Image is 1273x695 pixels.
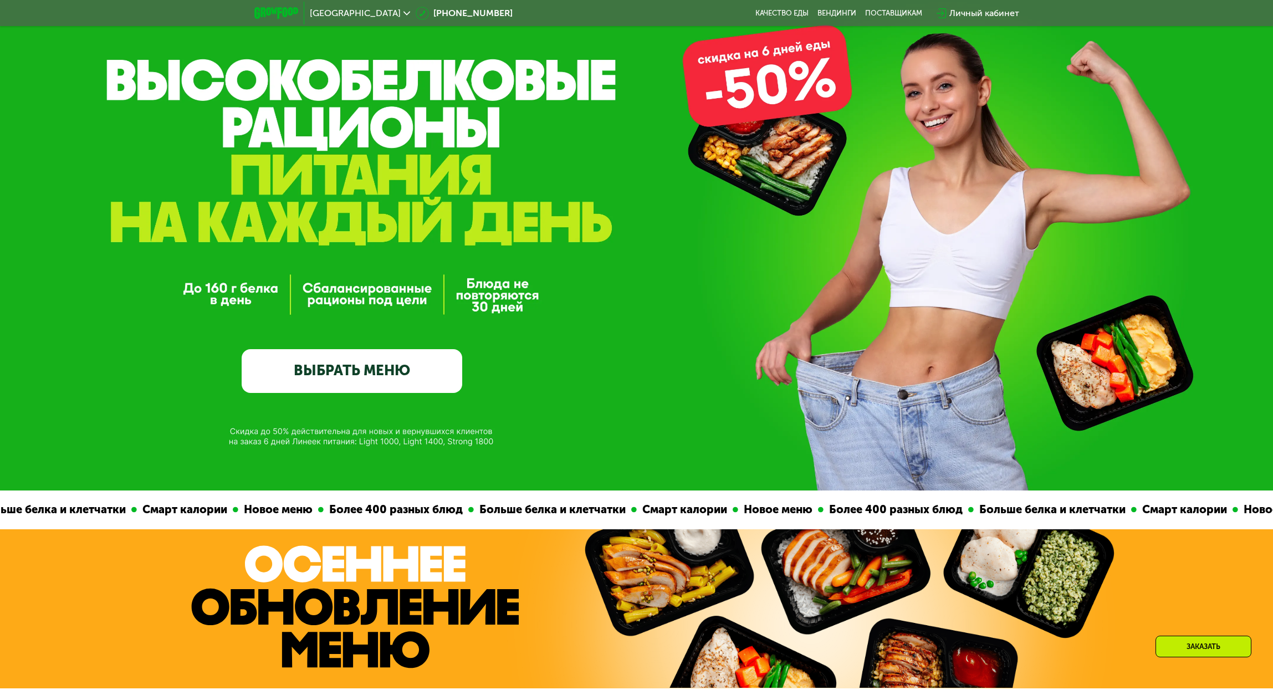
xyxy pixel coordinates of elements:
[969,501,1126,518] div: Больше белка и клетчатки
[132,501,228,518] div: Смарт калории
[1132,501,1228,518] div: Смарт калории
[632,501,728,518] div: Смарт калории
[469,501,626,518] div: Больше белка и клетчатки
[819,501,963,518] div: Более 400 разных блюд
[1156,636,1251,657] div: Заказать
[755,9,809,18] a: Качество еды
[319,501,463,518] div: Более 400 разных блюд
[817,9,856,18] a: Вендинги
[733,501,813,518] div: Новое меню
[310,9,401,18] span: [GEOGRAPHIC_DATA]
[865,9,922,18] div: поставщикам
[949,7,1019,20] div: Личный кабинет
[416,7,513,20] a: [PHONE_NUMBER]
[233,501,313,518] div: Новое меню
[242,349,462,394] a: ВЫБРАТЬ МЕНЮ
